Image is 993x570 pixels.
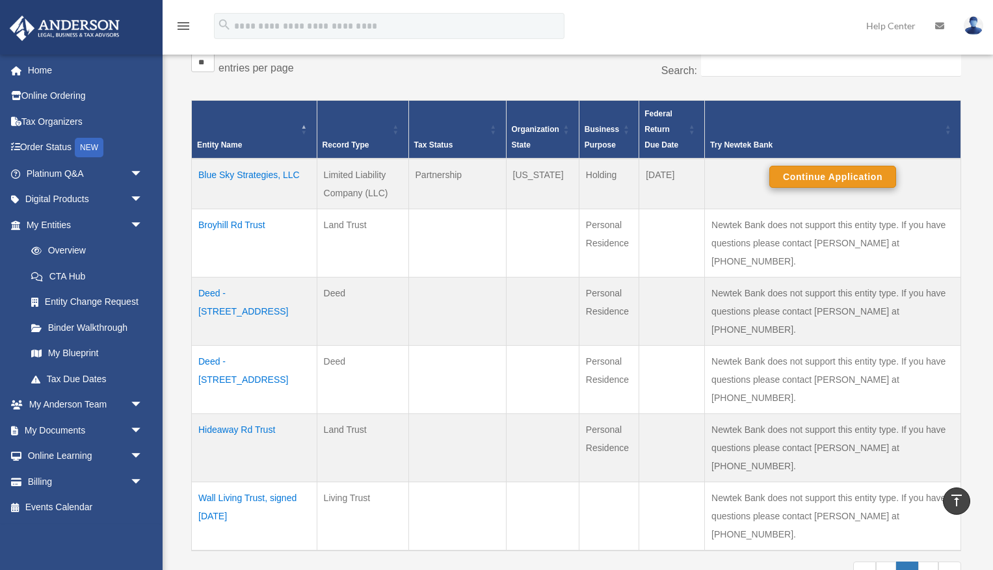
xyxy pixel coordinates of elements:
th: Try Newtek Bank : Activate to sort [705,101,961,159]
td: Land Trust [317,414,408,482]
i: menu [176,18,191,34]
a: Order StatusNEW [9,135,163,161]
a: Platinum Q&Aarrow_drop_down [9,161,163,187]
td: Broyhill Rd Trust [192,209,317,278]
button: Continue Application [769,166,896,188]
td: Newtek Bank does not support this entity type. If you have questions please contact [PERSON_NAME]... [705,482,961,551]
span: arrow_drop_down [130,443,156,470]
span: Record Type [323,140,369,149]
span: Tax Status [414,140,453,149]
i: vertical_align_top [949,493,964,508]
a: Online Ordering [9,83,163,109]
span: arrow_drop_down [130,212,156,239]
a: My Anderson Teamarrow_drop_down [9,392,163,418]
td: Limited Liability Company (LLC) [317,159,408,209]
a: Tax Due Dates [18,366,156,392]
td: Living Trust [317,482,408,551]
a: Events Calendar [9,495,163,521]
td: [DATE] [639,159,705,209]
div: Try Newtek Bank [710,137,941,153]
th: Business Purpose: Activate to sort [579,101,639,159]
td: Deed - [STREET_ADDRESS] [192,346,317,414]
th: Entity Name: Activate to invert sorting [192,101,317,159]
a: Tax Organizers [9,109,163,135]
td: Newtek Bank does not support this entity type. If you have questions please contact [PERSON_NAME]... [705,414,961,482]
img: User Pic [964,16,983,35]
td: Personal Residence [579,346,639,414]
th: Tax Status: Activate to sort [408,101,506,159]
span: Entity Name [197,140,242,149]
span: Organization State [512,125,559,149]
span: arrow_drop_down [130,469,156,495]
a: CTA Hub [18,263,156,289]
a: My Documentsarrow_drop_down [9,417,163,443]
th: Record Type: Activate to sort [317,101,408,159]
th: Federal Return Due Date: Activate to sort [639,101,705,159]
a: Home [9,57,163,83]
td: Deed - [STREET_ADDRESS] [192,278,317,346]
a: Overview [18,238,150,264]
td: Land Trust [317,209,408,278]
label: entries per page [218,62,294,73]
span: Federal Return Due Date [644,109,678,149]
td: Partnership [408,159,506,209]
td: Wall Living Trust, signed [DATE] [192,482,317,551]
img: Anderson Advisors Platinum Portal [6,16,124,41]
a: vertical_align_top [943,487,970,515]
td: Holding [579,159,639,209]
td: Newtek Bank does not support this entity type. If you have questions please contact [PERSON_NAME]... [705,278,961,346]
i: search [217,18,232,32]
span: arrow_drop_down [130,161,156,187]
td: Personal Residence [579,414,639,482]
a: My Entitiesarrow_drop_down [9,212,156,238]
td: Newtek Bank does not support this entity type. If you have questions please contact [PERSON_NAME]... [705,346,961,414]
td: Newtek Bank does not support this entity type. If you have questions please contact [PERSON_NAME]... [705,209,961,278]
a: Binder Walkthrough [18,315,156,341]
th: Organization State: Activate to sort [506,101,579,159]
td: Hideaway Rd Trust [192,414,317,482]
a: Digital Productsarrow_drop_down [9,187,163,213]
a: Billingarrow_drop_down [9,469,163,495]
span: arrow_drop_down [130,417,156,444]
a: menu [176,23,191,34]
label: Search: [661,65,697,76]
div: NEW [75,138,103,157]
td: Personal Residence [579,209,639,278]
span: arrow_drop_down [130,187,156,213]
td: Deed [317,278,408,346]
td: Deed [317,346,408,414]
span: Business Purpose [585,125,619,149]
a: Entity Change Request [18,289,156,315]
a: Online Learningarrow_drop_down [9,443,163,469]
a: My Blueprint [18,341,156,367]
td: [US_STATE] [506,159,579,209]
td: Personal Residence [579,278,639,346]
span: arrow_drop_down [130,392,156,419]
td: Blue Sky Strategies, LLC [192,159,317,209]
